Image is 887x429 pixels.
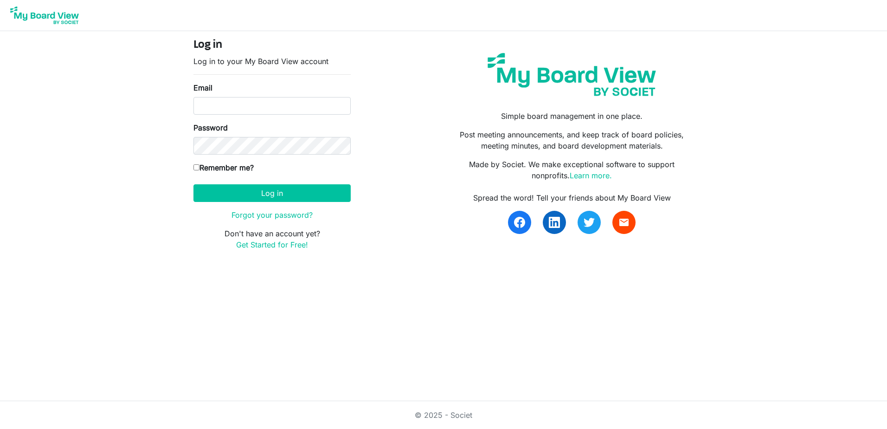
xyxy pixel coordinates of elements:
[415,410,472,420] a: © 2025 - Societ
[193,184,351,202] button: Log in
[612,211,636,234] a: email
[584,217,595,228] img: twitter.svg
[450,192,694,203] div: Spread the word! Tell your friends about My Board View
[450,129,694,151] p: Post meeting announcements, and keep track of board policies, meeting minutes, and board developm...
[514,217,525,228] img: facebook.svg
[450,110,694,122] p: Simple board management in one place.
[193,122,228,133] label: Password
[193,82,212,93] label: Email
[236,240,308,249] a: Get Started for Free!
[193,162,254,173] label: Remember me?
[549,217,560,228] img: linkedin.svg
[7,4,82,27] img: My Board View Logo
[481,46,663,103] img: my-board-view-societ.svg
[450,159,694,181] p: Made by Societ. We make exceptional software to support nonprofits.
[193,228,351,250] p: Don't have an account yet?
[193,39,351,52] h4: Log in
[193,56,351,67] p: Log in to your My Board View account
[193,164,199,170] input: Remember me?
[231,210,313,220] a: Forgot your password?
[570,171,612,180] a: Learn more.
[618,217,630,228] span: email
